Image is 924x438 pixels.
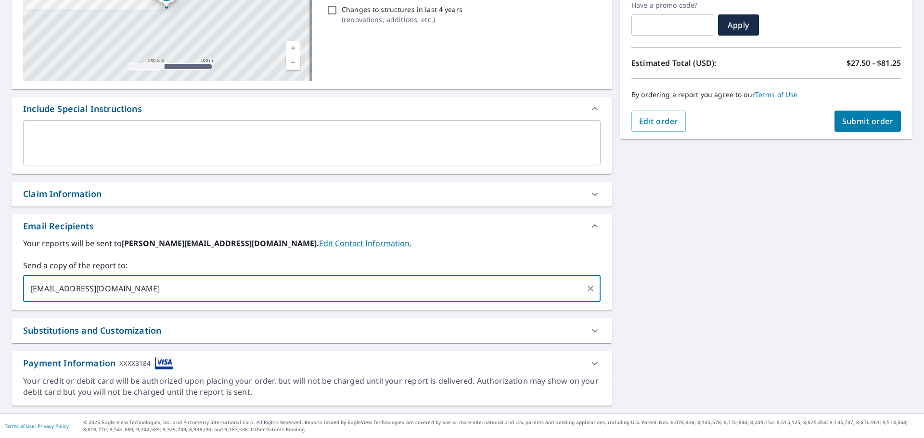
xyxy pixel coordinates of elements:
div: Substitutions and Customization [12,318,612,343]
a: EditContactInfo [319,238,411,249]
button: Edit order [631,111,686,132]
p: Estimated Total (USD): [631,57,766,69]
p: ( renovations, additions, etc. ) [342,14,462,25]
button: Clear [584,282,597,295]
div: Claim Information [12,182,612,206]
div: Payment Information [23,357,173,370]
img: cardImage [155,357,173,370]
p: $27.50 - $81.25 [847,57,901,69]
label: Send a copy of the report to: [23,260,601,271]
p: © 2025 Eagle View Technologies, Inc. and Pictometry International Corp. All Rights Reserved. Repo... [83,419,919,433]
a: Current Level 17, Zoom Out [286,55,300,70]
div: XXXX3184 [119,357,151,370]
label: Have a promo code? [631,1,714,10]
span: Apply [726,20,751,30]
a: Terms of Use [5,423,35,429]
div: Payment InformationXXXX3184cardImage [12,351,612,375]
span: Submit order [842,116,894,126]
a: Privacy Policy [38,423,69,429]
b: [PERSON_NAME][EMAIL_ADDRESS][DOMAIN_NAME]. [122,238,319,249]
a: Current Level 17, Zoom In [286,41,300,55]
div: Email Recipients [12,214,612,238]
p: | [5,423,69,429]
div: Your credit or debit card will be authorized upon placing your order, but will not be charged unt... [23,375,601,398]
p: Changes to structures in last 4 years [342,4,462,14]
div: Include Special Instructions [12,97,612,120]
p: By ordering a report you agree to our [631,90,901,99]
button: Submit order [834,111,901,132]
label: Your reports will be sent to [23,238,601,249]
div: Include Special Instructions [23,102,142,115]
div: Email Recipients [23,220,94,233]
a: Terms of Use [755,90,798,99]
button: Apply [718,14,759,36]
div: Substitutions and Customization [23,324,161,337]
div: Claim Information [23,188,102,200]
span: Edit order [639,116,678,126]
